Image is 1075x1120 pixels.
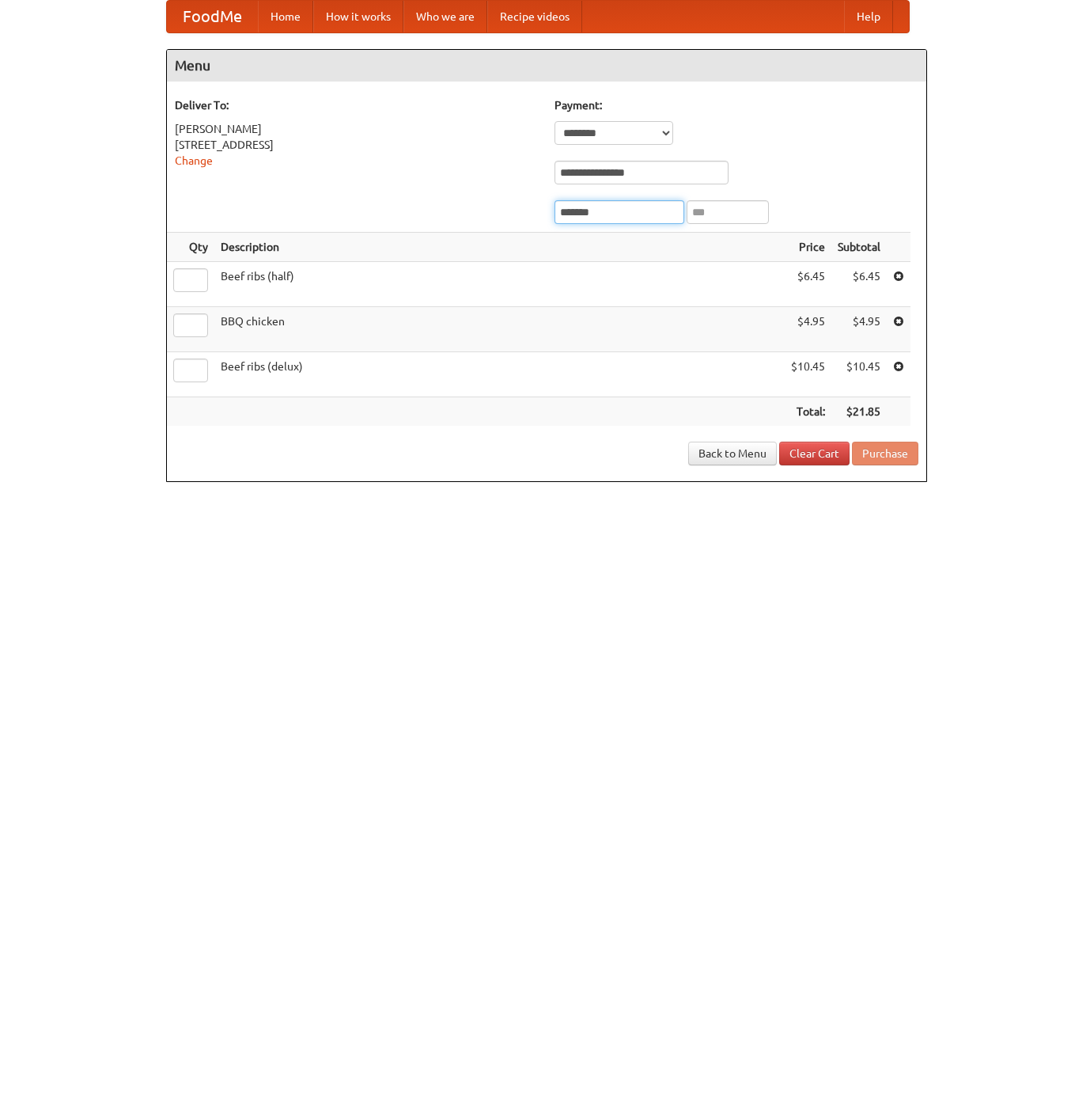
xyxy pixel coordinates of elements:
[313,1,403,32] a: How it works
[167,50,926,82] h4: Menu
[785,352,831,397] td: $10.45
[831,397,887,427] th: $21.85
[258,1,313,32] a: Home
[831,307,887,352] td: $4.95
[403,1,487,32] a: Who we are
[779,442,850,465] a: Clear Cart
[785,397,831,427] th: Total:
[175,154,213,167] a: Change
[852,442,918,465] button: Purchase
[844,1,893,32] a: Help
[688,442,777,465] a: Back to Menu
[175,121,539,137] div: [PERSON_NAME]
[167,233,214,262] th: Qty
[831,262,887,307] td: $6.45
[175,97,539,113] h5: Deliver To:
[214,352,785,397] td: Beef ribs (delux)
[785,233,831,262] th: Price
[175,137,539,153] div: [STREET_ADDRESS]
[785,262,831,307] td: $6.45
[214,307,785,352] td: BBQ chicken
[167,1,258,32] a: FoodMe
[831,352,887,397] td: $10.45
[555,97,918,113] h5: Payment:
[487,1,582,32] a: Recipe videos
[214,233,785,262] th: Description
[214,262,785,307] td: Beef ribs (half)
[831,233,887,262] th: Subtotal
[785,307,831,352] td: $4.95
